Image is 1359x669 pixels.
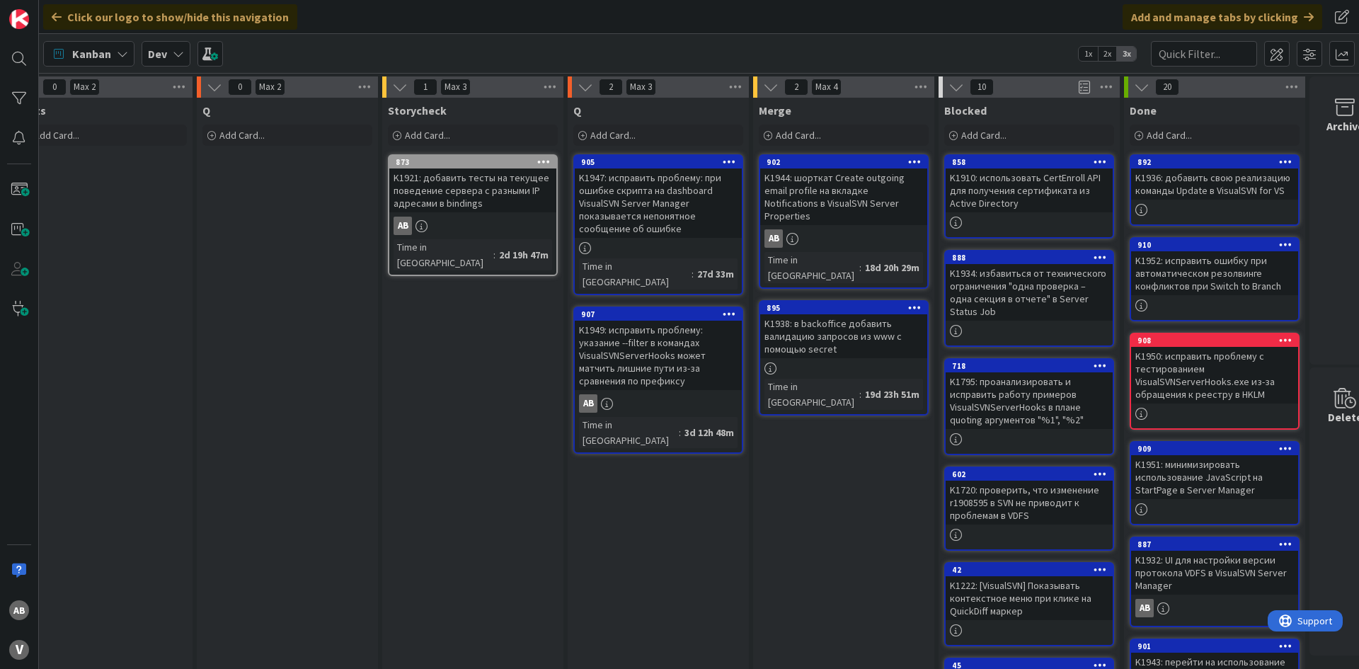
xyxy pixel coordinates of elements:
div: K1934: избавиться от технического ограничения "одна проверка – одна секция в отчете" в Server Sta... [946,264,1113,321]
a: 895K1938: в backoffice добавить валидацию запросов из www с помощью secretTime in [GEOGRAPHIC_DAT... [759,300,929,416]
div: Max 3 [445,84,466,91]
div: 892 [1131,156,1298,168]
div: 602K1720: проверить, что изменение r1908595 в SVN не приводит к проблемам в VDFS [946,468,1113,525]
div: 888 [952,253,1113,263]
span: Add Card... [961,129,1007,142]
span: : [859,260,861,275]
div: 18d 20h 29m [861,260,923,275]
div: 873 [396,157,556,167]
div: 718K1795: проанализировать и исправить работу примеров VisualSVNServerHooks в плане quoting аргум... [946,360,1113,429]
div: Max 2 [74,84,96,91]
input: Quick Filter... [1151,41,1257,67]
a: 907K1949: исправить проблему: указание --filter в командах VisualSVNServerHooks может матчить лиш... [573,307,743,454]
div: Time in [GEOGRAPHIC_DATA] [764,379,859,410]
div: Max 3 [630,84,652,91]
img: Visit kanbanzone.com [9,9,29,29]
div: AB [394,217,412,235]
div: 2d 19h 47m [495,247,552,263]
div: 42K1222: [VisualSVN] Показывать контекстное меню при клике на QuickDiff маркер [946,564,1113,620]
div: 19d 23h 51m [861,387,923,402]
div: 858K1910: использовать CertEnroll API для получения сертификата из Active Directory [946,156,1113,212]
div: 907K1949: исправить проблему: указание --filter в командах VisualSVNServerHooks может матчить лиш... [575,308,742,390]
div: K1720: проверить, что изменение r1908595 в SVN не приводит к проблемам в VDFS [946,481,1113,525]
div: K1936: добавить свою реализацию команды Update в VisualSVN for VS [1131,168,1298,200]
div: 905K1947: исправить проблему: при ошибке скрипта на dashboard VisualSVN Server Manager показывает... [575,156,742,238]
a: 892K1936: добавить свою реализацию команды Update в VisualSVN for VS [1130,154,1300,226]
div: 887 [1137,539,1298,549]
div: 42 [952,565,1113,575]
span: 0 [228,79,252,96]
div: 908 [1131,334,1298,347]
span: Blocked [944,103,987,118]
div: 873 [389,156,556,168]
span: 2 [784,79,808,96]
span: Done [1130,103,1157,118]
div: Time in [GEOGRAPHIC_DATA] [394,239,493,270]
a: 887K1932: UI для настройки версии протокола VDFS в VisualSVN Server ManagerAB [1130,537,1300,627]
span: Add Card... [590,129,636,142]
div: Add and manage tabs by clicking [1123,4,1322,30]
div: 910 [1131,239,1298,251]
span: 0 [42,79,67,96]
span: : [692,266,694,282]
div: 718 [952,361,1113,371]
div: 902K1944: шорткат Create outgoing email profile на вкладке Notifications в VisualSVN Server Prope... [760,156,927,225]
div: 901 [1131,640,1298,653]
span: Storycheck [388,103,447,118]
b: Dev [148,47,167,61]
div: 858 [952,157,1113,167]
div: Max 4 [815,84,837,91]
div: 907 [581,309,742,319]
span: Add Card... [1147,129,1192,142]
div: 892 [1137,157,1298,167]
span: : [493,247,495,263]
a: 42K1222: [VisualSVN] Показывать контекстное меню при клике на QuickDiff маркер [944,562,1114,646]
span: Q [573,103,581,118]
div: 902 [767,157,927,167]
div: AB [1135,599,1154,617]
span: Support [30,2,64,19]
div: K1932: UI для настройки версии протокола VDFS в VisualSVN Server Manager [1131,551,1298,595]
div: 895 [767,303,927,313]
span: 3x [1117,47,1136,61]
div: 905 [581,157,742,167]
span: Merge [759,103,791,118]
a: 888K1934: избавиться от технического ограничения "одна проверка – одна секция в отчете" в Server ... [944,250,1114,347]
div: 602 [946,468,1113,481]
div: V [9,640,29,660]
div: Max 2 [259,84,281,91]
div: 873K1921: добавить тесты на текущее поведение сервера с разными IP адресами в bindings [389,156,556,212]
div: K1950: исправить проблему с тестированием VisualSVNServerHooks.exe из-за обращения к реестру в HKLM [1131,347,1298,404]
span: 1 [413,79,437,96]
div: 905 [575,156,742,168]
a: 908K1950: исправить проблему с тестированием VisualSVNServerHooks.exe из-за обращения к реестру в... [1130,333,1300,430]
a: 873K1921: добавить тесты на текущее поведение сервера с разными IP адресами в bindingsABTime in [... [388,154,558,276]
span: : [859,387,861,402]
span: 1x [1079,47,1098,61]
span: Kanban [72,45,111,62]
div: 718 [946,360,1113,372]
div: 901 [1137,641,1298,651]
div: AB [760,229,927,248]
div: 902 [760,156,927,168]
div: K1947: исправить проблему: при ошибке скрипта на dashboard VisualSVN Server Manager показывается ... [575,168,742,238]
div: 909 [1137,444,1298,454]
div: 3d 12h 48m [681,425,738,440]
div: 909K1951: минимизировать использование JavaScript на StartPage в Server Manager [1131,442,1298,499]
div: 27d 33m [694,266,738,282]
a: 905K1947: исправить проблему: при ошибке скрипта на dashboard VisualSVN Server Manager показывает... [573,154,743,295]
a: 910K1952: исправить ошибку при автоматическом резолвинге конфликтов при Switch to Branch [1130,237,1300,321]
div: K1921: добавить тесты на текущее поведение сервера с разными IP адресами в bindings [389,168,556,212]
div: K1222: [VisualSVN] Показывать контекстное меню при клике на QuickDiff маркер [946,576,1113,620]
div: K1949: исправить проблему: указание --filter в командах VisualSVNServerHooks может матчить лишние... [575,321,742,390]
div: Time in [GEOGRAPHIC_DATA] [579,417,679,448]
a: 718K1795: проанализировать и исправить работу примеров VisualSVNServerHooks в плане quoting аргум... [944,358,1114,455]
div: 895 [760,302,927,314]
div: 907 [575,308,742,321]
div: 42 [946,564,1113,576]
div: AB [579,394,597,413]
div: Time in [GEOGRAPHIC_DATA] [579,258,692,290]
div: K1795: проанализировать и исправить работу примеров VisualSVNServerHooks в плане quoting аргумент... [946,372,1113,429]
span: Add Card... [219,129,265,142]
div: K1910: использовать CertEnroll API для получения сертификата из Active Directory [946,168,1113,212]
